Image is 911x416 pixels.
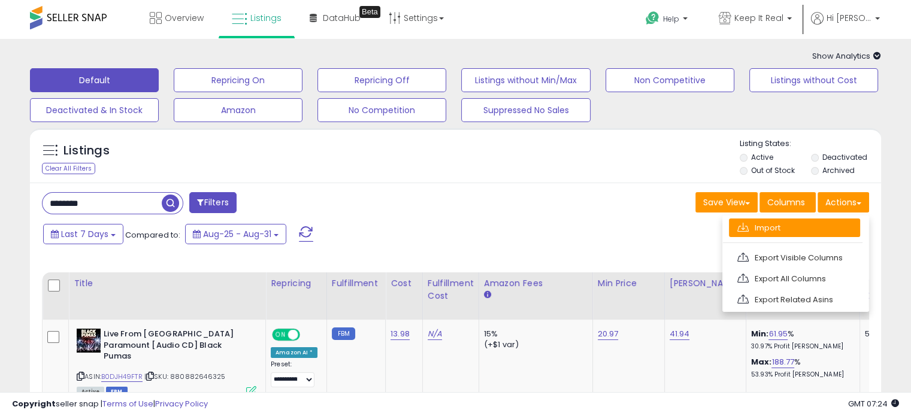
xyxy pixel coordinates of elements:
a: Export Visible Columns [729,248,860,267]
span: OFF [298,330,317,340]
a: Hi [PERSON_NAME] [811,12,880,39]
a: Import [729,218,860,237]
button: Columns [759,192,816,212]
p: 30.97% Profit [PERSON_NAME] [751,342,851,351]
div: 15% [484,329,583,339]
div: Cost [391,277,417,290]
button: Repricing On [174,68,302,92]
button: Listings without Min/Max [461,68,590,92]
a: 41.94 [670,328,690,340]
span: Aug-25 - Aug-31 [203,228,271,240]
button: No Competition [317,98,446,122]
p: 53.93% Profit [PERSON_NAME] [751,371,851,379]
b: Max: [751,356,772,368]
span: Hi [PERSON_NAME] [827,12,871,24]
span: Help [663,14,679,24]
span: Listings [250,12,282,24]
button: Actions [818,192,869,212]
span: 2025-09-8 07:24 GMT [848,398,899,409]
div: seller snap | | [12,399,208,410]
small: FBM [332,327,355,340]
span: ON [273,330,288,340]
a: 20.97 [598,328,619,340]
label: Out of Stock [751,165,795,175]
h5: Listings [63,142,110,159]
span: Compared to: [125,229,180,241]
button: Suppressed No Sales [461,98,590,122]
span: FBM [106,387,128,397]
a: Privacy Policy [155,398,208,409]
button: Last 7 Days [43,224,123,244]
label: Deactivated [822,152,867,162]
a: N/A [428,328,442,340]
a: 61.95 [768,328,788,340]
button: Non Competitive [606,68,734,92]
div: Amazon Fees [484,277,588,290]
button: Default [30,68,159,92]
strong: Copyright [12,398,56,409]
a: B0DJH49FTR [101,372,143,382]
div: Repricing [271,277,322,290]
button: Listings without Cost [749,68,878,92]
div: Fulfillment [332,277,380,290]
div: Clear All Filters [42,163,95,174]
a: Help [636,2,700,39]
span: | SKU: 880882646325 [144,372,225,381]
a: 188.77 [771,356,794,368]
button: Repricing Off [317,68,446,92]
a: 13.98 [391,328,410,340]
span: Keep It Real [734,12,783,24]
span: All listings currently available for purchase on Amazon [77,387,104,397]
div: Title [74,277,261,290]
i: Get Help [645,11,660,26]
div: Min Price [598,277,659,290]
div: % [751,357,851,379]
div: Amazon AI * [271,347,317,358]
div: Tooltip anchor [359,6,380,18]
div: Fulfillment Cost [428,277,474,302]
div: % [751,329,851,351]
a: Export Related Asins [729,290,860,309]
span: Overview [165,12,204,24]
span: Last 7 Days [61,228,108,240]
span: DataHub [323,12,361,24]
button: Deactivated & In Stock [30,98,159,122]
b: Min: [751,328,769,339]
span: Columns [767,196,805,208]
div: 5 [865,329,902,339]
img: 51B-eNcuHOL._SL40_.jpg [77,329,101,353]
span: Show Analytics [812,50,881,62]
a: Terms of Use [102,398,153,409]
label: Archived [822,165,854,175]
button: Amazon [174,98,302,122]
button: Save View [695,192,758,212]
a: Export All Columns [729,269,860,288]
button: Aug-25 - Aug-31 [185,224,286,244]
small: Amazon Fees. [484,290,491,300]
div: [PERSON_NAME] [670,277,741,290]
b: Live From [GEOGRAPHIC_DATA] Paramount [Audio CD] Black Pumas [104,329,249,365]
div: (+$1 var) [484,339,583,350]
div: Preset: [271,360,317,387]
label: Active [751,152,773,162]
th: The percentage added to the cost of goods (COGS) that forms the calculator for Min & Max prices. [746,272,859,320]
p: Listing States: [740,138,881,150]
button: Filters [189,192,236,213]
